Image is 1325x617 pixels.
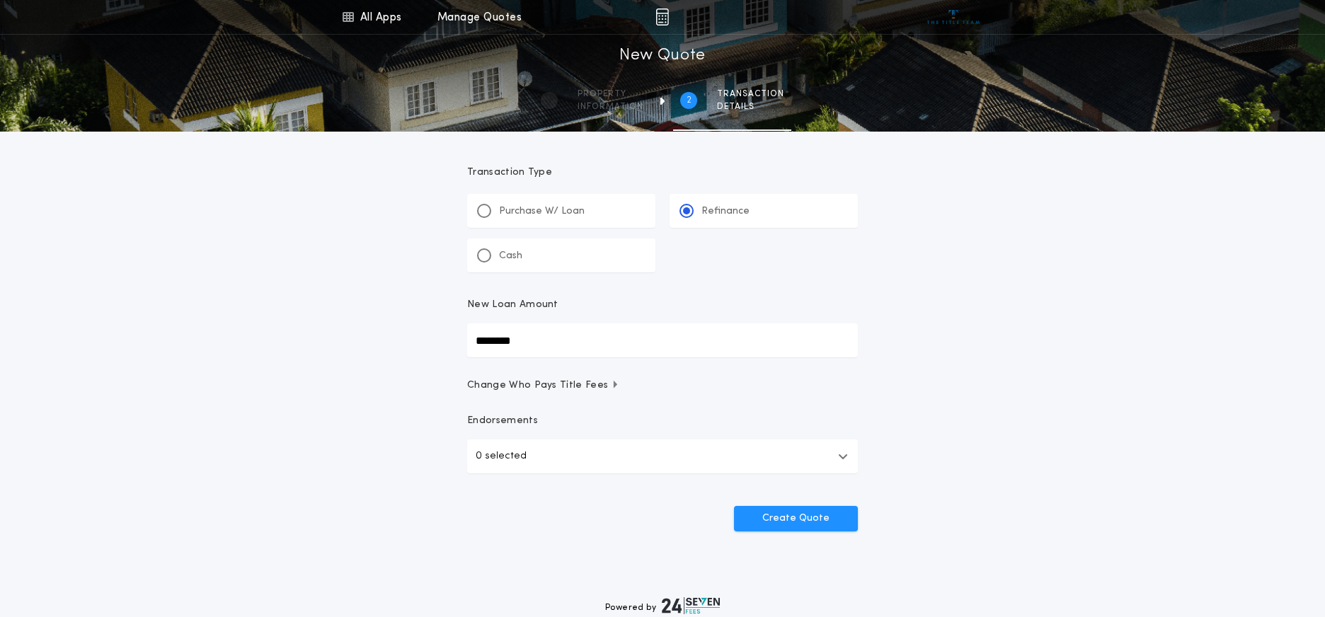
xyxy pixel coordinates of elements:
[717,88,784,100] span: Transaction
[467,323,858,357] input: New Loan Amount
[476,448,527,465] p: 0 selected
[734,506,858,531] button: Create Quote
[927,10,980,24] img: vs-icon
[717,101,784,113] span: details
[467,166,858,180] p: Transaction Type
[467,298,558,312] p: New Loan Amount
[687,95,692,106] h2: 2
[467,379,858,393] button: Change Who Pays Title Fees
[499,204,585,219] p: Purchase W/ Loan
[662,597,720,614] img: logo
[467,379,619,393] span: Change Who Pays Title Fees
[467,414,858,428] p: Endorsements
[701,204,750,219] p: Refinance
[605,597,720,614] div: Powered by
[578,101,643,113] span: information
[619,45,706,67] h1: New Quote
[578,88,643,100] span: Property
[655,8,669,25] img: img
[499,249,522,263] p: Cash
[467,439,858,473] button: 0 selected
